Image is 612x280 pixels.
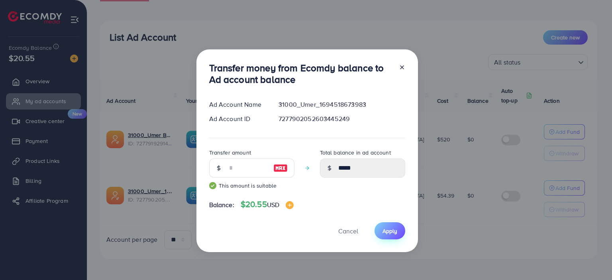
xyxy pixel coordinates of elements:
[272,114,411,123] div: 7277902052603445249
[320,149,391,157] label: Total balance in ad account
[203,114,273,123] div: Ad Account ID
[209,182,216,189] img: guide
[209,182,294,190] small: This amount is suitable
[375,222,405,239] button: Apply
[272,100,411,109] div: 31000_Umer_1694518673983
[286,201,294,209] img: image
[267,200,279,209] span: USD
[578,244,606,274] iframe: Chat
[328,222,368,239] button: Cancel
[209,149,251,157] label: Transfer amount
[338,227,358,235] span: Cancel
[273,163,288,173] img: image
[209,200,234,210] span: Balance:
[241,200,294,210] h4: $20.55
[382,227,397,235] span: Apply
[203,100,273,109] div: Ad Account Name
[209,62,392,85] h3: Transfer money from Ecomdy balance to Ad account balance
